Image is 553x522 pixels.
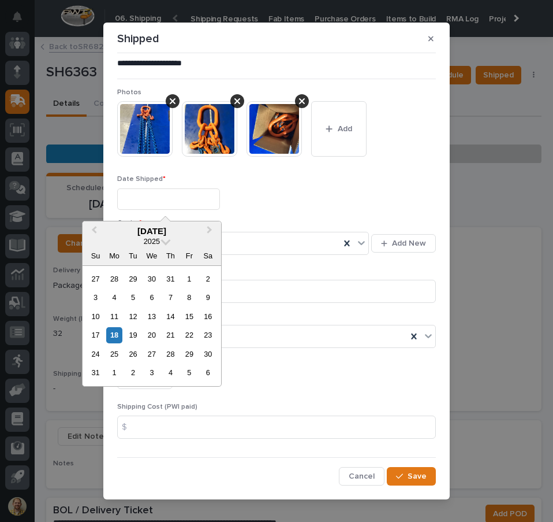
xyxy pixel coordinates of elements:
div: Choose Monday, July 28th, 2025 [106,271,122,287]
div: Choose Thursday, September 4th, 2025 [163,365,178,380]
div: Choose Monday, August 25th, 2025 [106,346,122,362]
div: Choose Tuesday, August 26th, 2025 [125,346,141,362]
span: Cancel [349,471,375,482]
div: Choose Tuesday, August 12th, 2025 [125,309,141,324]
div: We [144,248,159,264]
div: Choose Thursday, August 7th, 2025 [163,290,178,305]
div: Choose Monday, August 4th, 2025 [106,290,122,305]
div: Tu [125,248,141,264]
span: Photos [117,89,141,96]
button: Save [387,467,436,486]
div: Choose Wednesday, August 13th, 2025 [144,309,159,324]
div: Choose Saturday, August 16th, 2025 [200,309,216,324]
div: Choose Monday, August 18th, 2025 [106,327,122,343]
div: Choose Wednesday, August 27th, 2025 [144,346,159,362]
div: Choose Tuesday, August 19th, 2025 [125,327,141,343]
button: Next Month [201,223,220,241]
div: Choose Saturday, August 2nd, 2025 [200,271,216,287]
div: Choose Friday, August 15th, 2025 [181,309,197,324]
div: Choose Monday, September 1st, 2025 [106,365,122,380]
div: Choose Friday, August 8th, 2025 [181,290,197,305]
div: Choose Tuesday, September 2nd, 2025 [125,365,141,380]
div: Su [88,248,103,264]
span: Add New [392,238,426,249]
div: Choose Sunday, August 17th, 2025 [88,327,103,343]
button: Add [311,101,367,157]
div: Choose Thursday, July 31st, 2025 [163,271,178,287]
p: Shipped [117,32,159,46]
div: Fr [181,248,197,264]
div: Choose Sunday, July 27th, 2025 [88,271,103,287]
div: Choose Wednesday, August 6th, 2025 [144,290,159,305]
div: Choose Sunday, August 24th, 2025 [88,346,103,362]
div: Choose Sunday, August 31st, 2025 [88,365,103,380]
div: Choose Saturday, August 9th, 2025 [200,290,216,305]
div: Choose Wednesday, July 30th, 2025 [144,271,159,287]
div: Choose Sunday, August 3rd, 2025 [88,290,103,305]
button: Add New [371,234,436,253]
div: Mo [106,248,122,264]
div: Choose Thursday, August 21st, 2025 [163,327,178,343]
span: Add [338,124,352,134]
span: Save [408,471,427,482]
div: Choose Saturday, August 23rd, 2025 [200,327,216,343]
div: [DATE] [83,226,221,236]
div: Choose Tuesday, July 29th, 2025 [125,271,141,287]
div: Choose Sunday, August 10th, 2025 [88,309,103,324]
div: Choose Wednesday, September 3rd, 2025 [144,365,159,380]
div: Choose Thursday, August 14th, 2025 [163,309,178,324]
button: Cancel [339,467,384,486]
span: Date Shipped [117,176,166,183]
div: Choose Friday, August 1st, 2025 [181,271,197,287]
div: Choose Saturday, August 30th, 2025 [200,346,216,362]
div: Choose Monday, August 11th, 2025 [106,309,122,324]
div: Choose Friday, August 29th, 2025 [181,346,197,362]
span: 2025 [144,237,160,246]
span: Shipping Cost (PWI paid) [117,403,197,410]
div: $ [117,416,140,439]
div: Choose Friday, September 5th, 2025 [181,365,197,380]
div: Choose Saturday, September 6th, 2025 [200,365,216,380]
div: Th [163,248,178,264]
button: Previous Month [84,223,102,241]
div: Sa [200,248,216,264]
div: Choose Wednesday, August 20th, 2025 [144,327,159,343]
div: Choose Friday, August 22nd, 2025 [181,327,197,343]
div: month 2025-08 [86,269,217,382]
div: Choose Tuesday, August 5th, 2025 [125,290,141,305]
div: Choose Thursday, August 28th, 2025 [163,346,178,362]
